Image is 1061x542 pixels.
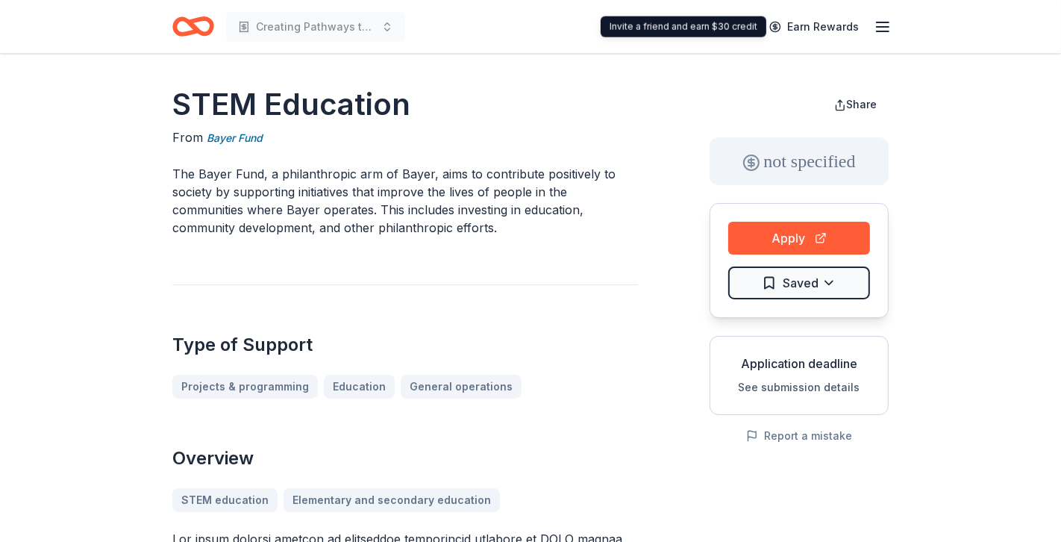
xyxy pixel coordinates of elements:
[728,267,870,299] button: Saved
[172,446,638,470] h2: Overview
[822,90,889,119] button: Share
[710,137,889,185] div: not specified
[172,9,214,44] a: Home
[172,84,638,125] h1: STEM Education
[601,16,766,37] div: Invite a friend and earn $30 credit
[226,12,405,42] button: Creating Pathways to STEM for Marginalized Youth
[746,427,852,445] button: Report a mistake
[256,18,375,36] span: Creating Pathways to STEM for Marginalized Youth
[324,375,395,399] a: Education
[722,355,876,373] div: Application deadline
[172,165,638,237] p: The Bayer Fund, a philanthropic arm of Bayer, aims to contribute positively to society by support...
[401,375,522,399] a: General operations
[783,273,819,293] span: Saved
[172,333,638,357] h2: Type of Support
[728,222,870,255] button: Apply
[172,375,318,399] a: Projects & programming
[739,379,860,396] button: See submission details
[846,98,877,110] span: Share
[207,129,263,147] a: Bayer Fund
[760,13,868,40] a: Earn Rewards
[172,128,638,147] div: From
